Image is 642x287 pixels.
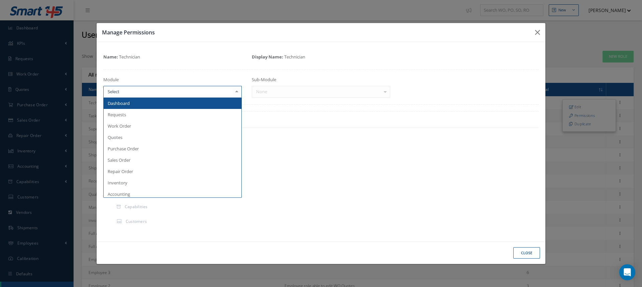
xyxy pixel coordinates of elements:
[106,89,233,95] input: Select
[108,112,126,118] span: Requests
[108,157,130,163] span: Sales Order
[108,134,122,140] span: Quotes
[108,168,133,174] span: Repair Order
[108,200,186,214] a: Capabilities
[108,191,130,197] span: Accounting
[513,247,540,259] button: Close
[619,264,635,280] div: Open Intercom Messenger
[103,77,119,83] label: Module
[284,54,305,60] span: Technician
[108,180,127,186] span: Inventory
[126,219,147,224] span: Customers
[102,28,530,36] h3: Manage Permissions
[252,54,283,60] strong: Display Name:
[252,77,276,83] label: Sub-Module
[108,146,139,152] span: Purchase Order
[125,204,148,209] span: Capabilities
[108,215,186,229] a: Customers
[108,123,131,129] span: Work Order
[103,54,118,60] strong: Name:
[192,141,532,148] div: Work orders
[119,54,140,60] span: Technician
[108,100,130,106] span: Dashboard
